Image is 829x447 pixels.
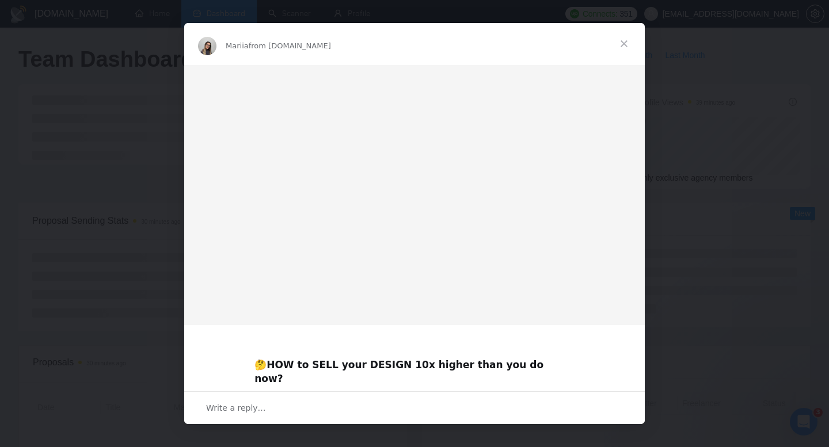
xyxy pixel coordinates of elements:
[254,359,543,384] b: HOW to SELL your DESIGN 10x higher than you do now?
[226,41,249,50] span: Mariia
[206,400,266,415] span: Write a reply…
[254,345,575,385] div: 🤔
[249,41,331,50] span: from [DOMAIN_NAME]
[198,37,216,55] img: Profile image for Mariia
[184,391,645,424] div: Open conversation and reply
[603,23,645,64] span: Close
